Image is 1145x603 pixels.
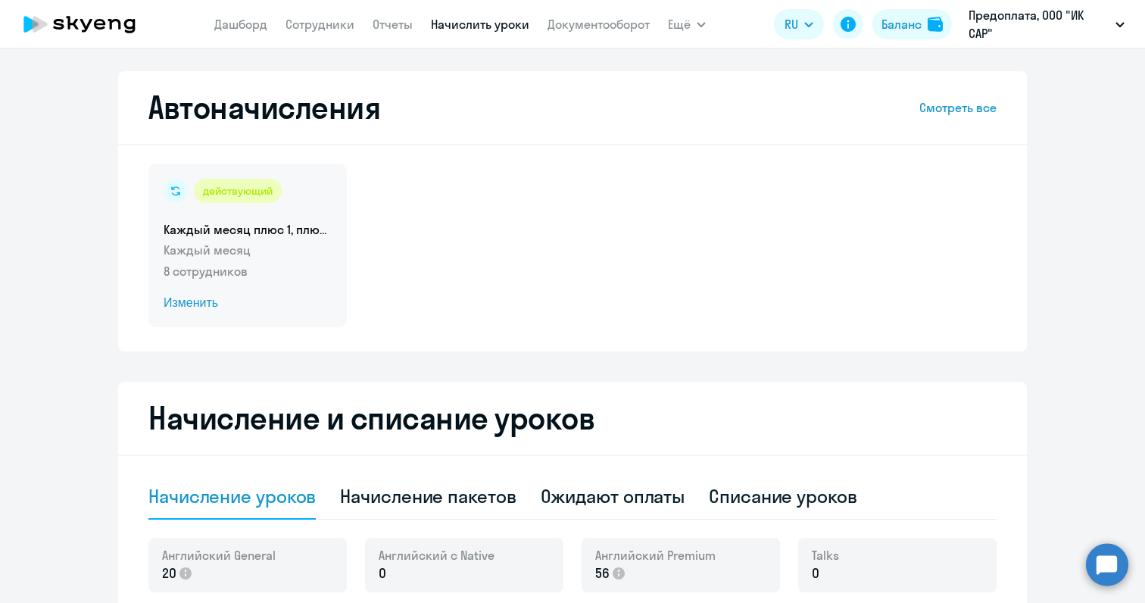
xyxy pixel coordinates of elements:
[148,89,380,126] h2: Автоначисления
[928,17,943,32] img: balance
[148,484,316,508] div: Начисление уроков
[164,241,332,259] p: Каждый месяц
[379,547,495,564] span: Английский с Native
[194,179,282,203] div: действующий
[373,17,413,32] a: Отчеты
[162,564,176,583] span: 20
[285,17,354,32] a: Сотрудники
[595,547,716,564] span: Английский Premium
[668,9,706,39] button: Ещё
[548,17,650,32] a: Документооборот
[431,17,529,32] a: Начислить уроки
[541,484,685,508] div: Ожидают оплаты
[785,15,798,33] span: RU
[881,15,922,33] div: Баланс
[774,9,824,39] button: RU
[812,564,819,583] span: 0
[812,547,839,564] span: Talks
[162,547,276,564] span: Английский General
[961,6,1132,42] button: Предоплата, ООО "ИК САР"
[709,484,857,508] div: Списание уроков
[668,15,691,33] span: Ещё
[164,221,332,238] h5: Каждый месяц плюс 1, плюс 4
[595,564,610,583] span: 56
[969,6,1109,42] p: Предоплата, ООО "ИК САР"
[164,262,332,280] p: 8 сотрудников
[164,294,332,312] span: Изменить
[379,564,386,583] span: 0
[872,9,952,39] button: Балансbalance
[919,98,997,117] a: Смотреть все
[148,400,997,436] h2: Начисление и списание уроков
[340,484,516,508] div: Начисление пакетов
[214,17,267,32] a: Дашборд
